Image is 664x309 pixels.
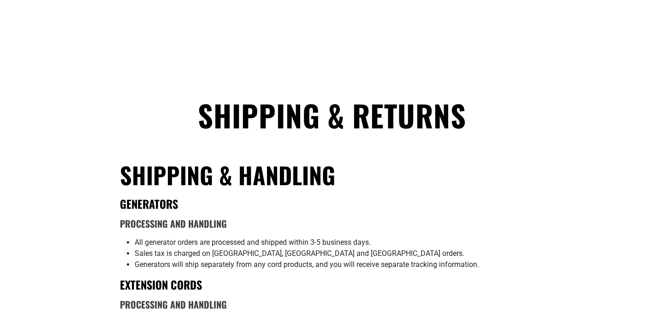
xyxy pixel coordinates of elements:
span: All generator orders are processed and shipped within 3-5 business days. [135,238,371,247]
span: Sales tax is charged on [GEOGRAPHIC_DATA], [GEOGRAPHIC_DATA] and [GEOGRAPHIC_DATA] orders. [135,249,464,258]
strong: Processing and Handling [120,217,227,230]
h1: Shipping & Returns [120,96,544,134]
strong: GENERATORS [120,195,178,212]
li: Generators will ship separately from any cord products, and you will receive separate tracking in... [135,259,544,270]
strong: EXTENSION CORDS [120,276,202,293]
strong: Shipping & Handling [120,158,335,192]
